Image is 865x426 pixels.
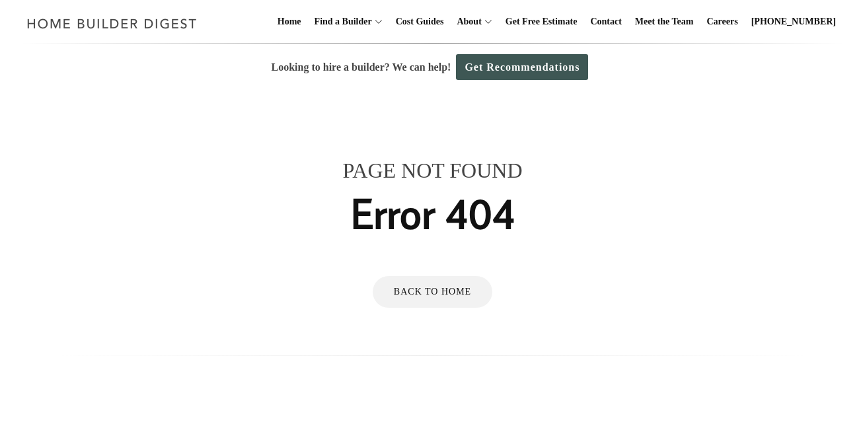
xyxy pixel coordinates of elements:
a: Get Recommendations [456,54,588,80]
a: Home [272,1,307,43]
a: Back to Home [373,276,492,308]
a: Cost Guides [391,1,449,43]
h1: Error 404 [351,181,515,244]
img: Home Builder Digest [21,11,203,36]
a: Meet the Team [630,1,699,43]
a: Get Free Estimate [500,1,583,43]
a: [PHONE_NUMBER] [746,1,841,43]
a: About [451,1,481,43]
a: Contact [585,1,626,43]
a: Find a Builder [309,1,372,43]
a: Careers [702,1,743,43]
